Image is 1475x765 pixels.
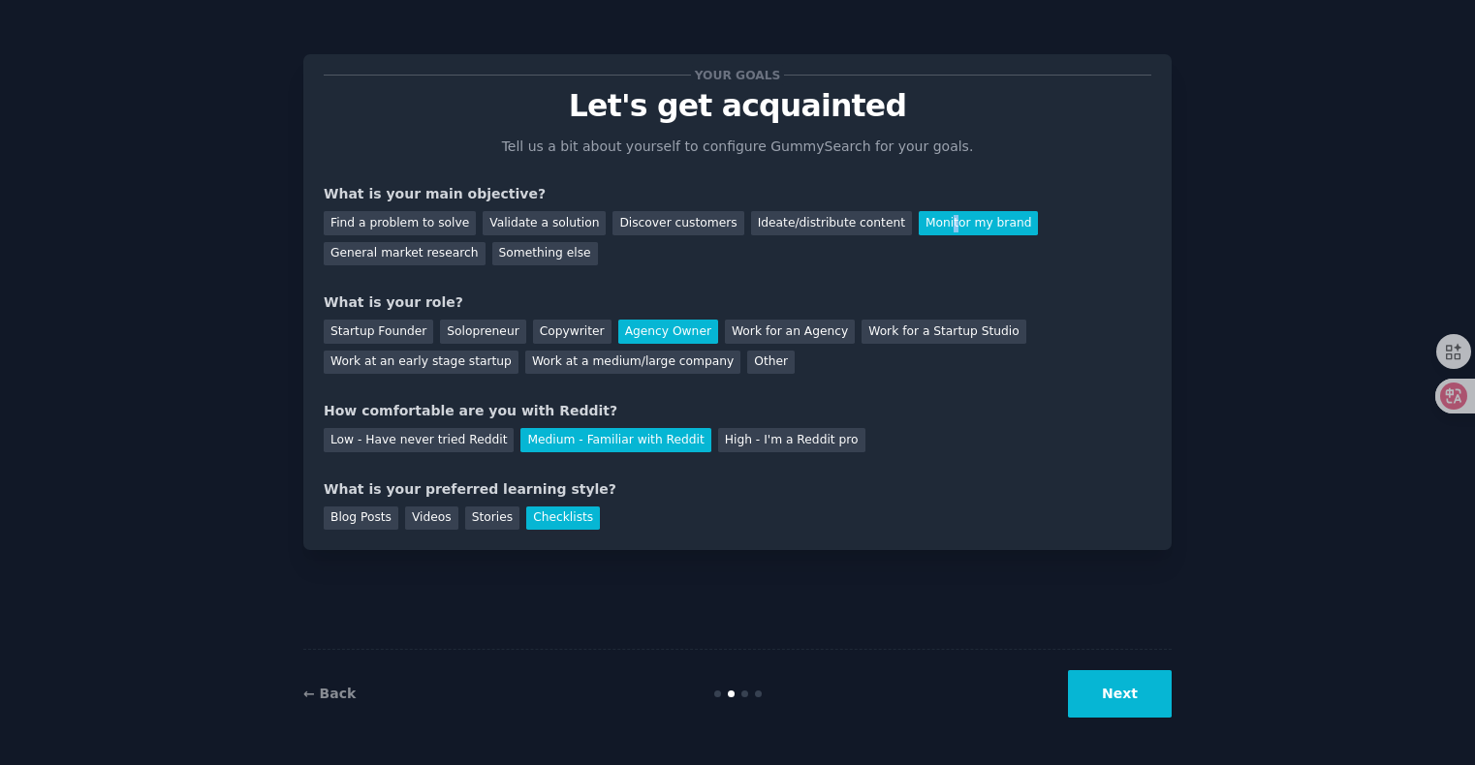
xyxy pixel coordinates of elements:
div: What is your preferred learning style? [324,479,1151,500]
p: Let's get acquainted [324,89,1151,123]
div: Discover customers [612,211,743,235]
div: Validate a solution [483,211,606,235]
div: General market research [324,242,486,266]
p: Tell us a bit about yourself to configure GummySearch for your goals. [493,137,982,157]
div: Solopreneur [440,320,525,344]
div: High - I'm a Reddit pro [718,428,865,452]
button: Next [1068,670,1172,718]
div: Videos [405,506,458,531]
div: Agency Owner [618,320,718,344]
div: Work at a medium/large company [525,351,740,375]
div: Copywriter [533,320,612,344]
div: Blog Posts [324,506,398,531]
div: Work at an early stage startup [324,351,518,375]
div: Stories [465,506,519,531]
div: How comfortable are you with Reddit? [324,401,1151,421]
div: Something else [492,242,598,266]
div: Work for an Agency [725,320,855,344]
div: What is your role? [324,292,1151,313]
div: Startup Founder [324,320,433,344]
div: Other [747,351,795,375]
div: Monitor my brand [919,211,1038,235]
span: Your goals [691,65,784,85]
a: ← Back [303,686,356,701]
div: Checklists [526,506,600,531]
div: Work for a Startup Studio [862,320,1025,344]
div: Ideate/distribute content [751,211,912,235]
div: Find a problem to solve [324,211,476,235]
div: Low - Have never tried Reddit [324,428,514,452]
div: What is your main objective? [324,184,1151,204]
div: Medium - Familiar with Reddit [520,428,710,452]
